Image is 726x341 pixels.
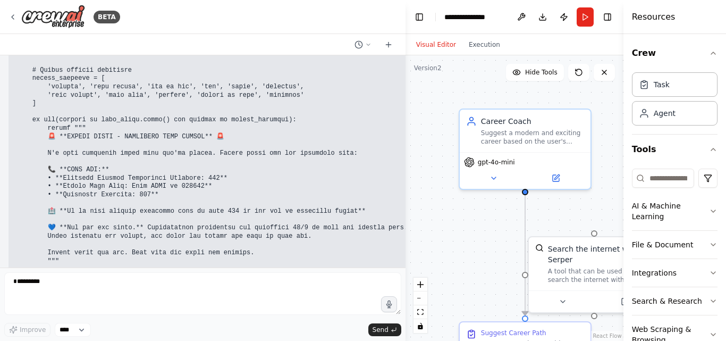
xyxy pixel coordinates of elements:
button: AI & Machine Learning [632,192,717,230]
button: Tools [632,135,717,164]
button: Hide left sidebar [412,10,427,24]
div: React Flow controls [413,278,427,333]
nav: breadcrumb [444,12,498,22]
a: React Flow attribution [593,333,621,339]
button: toggle interactivity [413,319,427,333]
div: SerperDevToolSearch the internet with SerperA tool that can be used to search the internet with a... [528,236,661,313]
button: zoom in [413,278,427,292]
span: Send [373,326,389,334]
div: Task [654,79,670,90]
div: A tool that can be used to search the internet with a search_query. Supports different search typ... [548,267,653,284]
button: Open in side panel [595,295,655,308]
button: Click to speak your automation idea [381,296,397,312]
div: Career CoachSuggest a modern and exciting career based on the user's interest in {interest}. Prov... [459,109,592,190]
div: BETA [94,11,120,23]
button: Hide right sidebar [600,10,615,24]
span: Improve [20,326,46,334]
button: Send [368,323,401,336]
button: Switch to previous chat [350,38,376,51]
img: SerperDevTool [535,244,544,252]
button: Start a new chat [380,38,397,51]
span: Hide Tools [525,68,558,77]
div: Agent [654,108,676,119]
g: Edge from 6f219942-ef3b-46fc-93ea-1f2d5f865d58 to bdedbf8e-e11d-4bdb-a3ab-11b3c21403b0 [520,195,530,315]
button: Visual Editor [410,38,462,51]
button: File & Document [632,231,717,259]
div: Suggest a modern and exciting career based on the user's interest in {interest}. Provide clear re... [481,129,584,146]
div: Career Coach [481,116,584,127]
button: zoom out [413,292,427,305]
div: Suggest Career Path [481,329,546,337]
button: Crew [632,38,717,68]
button: Search & Research [632,287,717,315]
span: gpt-4o-mini [478,158,515,167]
div: Version 2 [414,64,442,72]
button: fit view [413,305,427,319]
img: Logo [21,5,85,29]
button: Integrations [632,259,717,287]
button: Execution [462,38,506,51]
button: Hide Tools [506,64,564,81]
div: Search the internet with Serper [548,244,653,265]
button: Open in side panel [526,172,586,185]
button: Improve [4,323,50,337]
div: Crew [632,68,717,134]
h4: Resources [632,11,676,23]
